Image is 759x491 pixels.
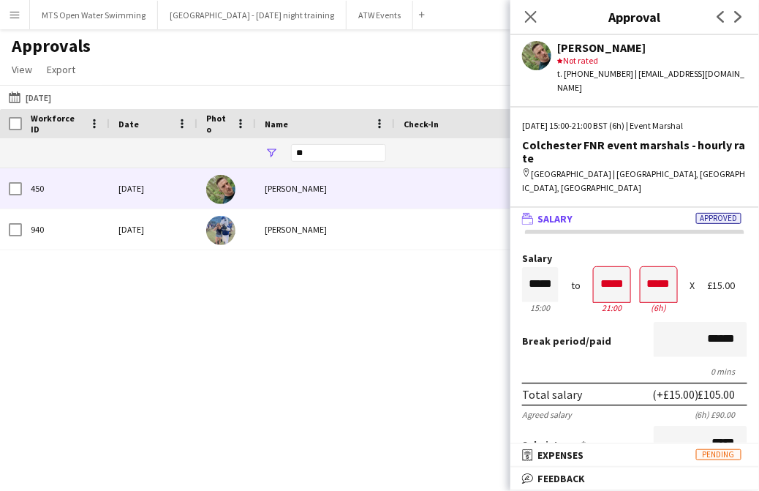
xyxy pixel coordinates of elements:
mat-expansion-panel-header: Feedback [510,468,759,490]
div: [DATE] 15:00-21:00 BST (6h) | Event Marshal [522,119,747,132]
span: Photo [206,113,230,135]
span: Date [118,119,139,130]
div: to [572,280,581,291]
h3: Approval [510,7,759,26]
span: Workforce ID [31,113,83,135]
div: [GEOGRAPHIC_DATA] | [GEOGRAPHIC_DATA], [GEOGRAPHIC_DATA], [GEOGRAPHIC_DATA] [522,168,747,194]
div: Total salary [522,387,582,402]
button: MTS Open Water Swimming [30,1,158,29]
button: ATW Events [347,1,413,29]
span: Approved [696,213,741,224]
div: 940 [22,209,110,250]
span: View [12,63,32,76]
div: Not rated [557,54,747,67]
div: 450 [22,168,110,209]
label: /paid [522,334,611,348]
div: 0 mins [522,366,747,377]
img: Nathan Scott [206,175,235,204]
mat-expansion-panel-header: SalaryApproved [510,208,759,230]
button: [DATE] [6,89,54,106]
mat-expansion-panel-header: ExpensesPending [510,444,759,466]
button: Open Filter Menu [265,146,278,160]
div: 15:00 [522,302,559,313]
button: [GEOGRAPHIC_DATA] - [DATE] night training [158,1,347,29]
span: Feedback [537,472,585,485]
img: Anna Keeble [206,216,235,245]
input: Name Filter Input [291,144,386,162]
div: [PERSON_NAME] [256,168,395,209]
div: Colchester FNR event marshals - hourly rate [522,138,747,165]
div: X [690,280,695,291]
span: Export [47,63,75,76]
div: (+£15.00) £105.00 [652,387,736,402]
span: Name [265,119,288,130]
div: (6h) £90.00 [695,409,747,420]
div: 6h [641,302,677,313]
span: Expenses [537,449,584,462]
span: Salary [537,212,573,225]
a: Export [41,60,81,79]
div: [DATE] [110,168,197,209]
div: [PERSON_NAME] [557,41,747,54]
div: [DATE] [110,209,197,250]
div: [PERSON_NAME] [256,209,395,250]
span: Break period [522,334,586,348]
label: Subsistence [522,438,586,451]
label: Salary [522,253,747,264]
span: Check-In [404,119,439,130]
div: Agreed salary [522,409,572,420]
a: View [6,60,38,79]
div: 21:00 [594,302,630,313]
div: £15.00 [708,280,747,291]
div: t. [PHONE_NUMBER] | [EMAIL_ADDRESS][DOMAIN_NAME] [557,67,747,94]
span: Pending [696,449,741,460]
